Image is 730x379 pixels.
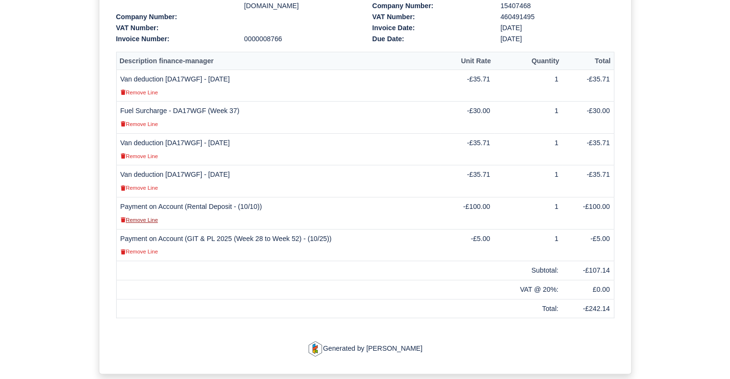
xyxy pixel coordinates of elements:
td: -£35.71 [562,69,614,102]
td: Payment on Account (Rental Deposit - (10/10)) [116,197,441,230]
th: Quantity [494,52,562,70]
a: Remove Line [120,216,158,223]
th: Description finance-manager [116,52,441,70]
td: -£242.14 [562,299,614,318]
a: Remove Line [120,152,158,160]
td: Subtotal: [494,261,562,280]
td: Fuel Surcharge - DA17WGF (Week 37) [116,102,441,134]
th: Unit Rate [441,52,494,70]
div: Company Number: [109,11,237,23]
div: [DATE] [493,23,622,34]
td: 1 [494,197,562,230]
td: 1 [494,165,562,197]
small: Remove Line [120,153,158,159]
a: Remove Line [120,120,158,127]
div: 460491495 [493,11,622,23]
a: Remove Line [120,184,158,191]
a: Remove Line [120,88,158,96]
td: Van deduction [DA17WGF] - [DATE] [116,69,441,102]
td: Van deduction [DA17WGF] - [DATE] [116,165,441,197]
td: -£5.00 [562,229,614,261]
small: Remove Line [120,90,158,95]
td: 1 [494,229,562,261]
small: Remove Line [120,249,158,254]
small: Remove Line [120,121,158,127]
div: Company Number: [365,0,493,11]
td: -£35.71 [441,165,494,197]
td: £0.00 [562,280,614,299]
div: 0000008766 [237,34,365,45]
div: Invoice Date: [365,23,493,34]
td: -£35.71 [562,165,614,197]
td: -£35.71 [441,69,494,102]
td: -£30.00 [441,102,494,134]
td: 1 [494,69,562,102]
div: 15407468 [493,0,622,11]
td: VAT @ 20%: [494,280,562,299]
div: VAT Number: [365,11,493,23]
td: -£107.14 [562,261,614,280]
td: -£35.71 [562,133,614,165]
iframe: Chat Widget [682,333,730,379]
td: -£5.00 [441,229,494,261]
div: Invoice Number: [109,34,237,45]
td: 1 [494,102,562,134]
p: Generated by [PERSON_NAME] [116,341,614,356]
td: Total: [494,299,562,318]
td: Van deduction [DA17WGF] - [DATE] [116,133,441,165]
td: 1 [494,133,562,165]
small: Remove Line [120,217,158,223]
td: -£100.00 [441,197,494,230]
td: Payment on Account (GIT & PL 2025 (Week 28 to Week 52) - (10/25)) [116,229,441,261]
div: [DATE] [493,34,622,45]
small: Remove Line [120,185,158,191]
td: -£35.71 [441,133,494,165]
div: Due Date: [365,34,493,45]
div: VAT Number: [109,23,237,34]
td: -£30.00 [562,102,614,134]
td: -£100.00 [562,197,614,230]
a: Remove Line [120,247,158,255]
th: Total [562,52,614,70]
